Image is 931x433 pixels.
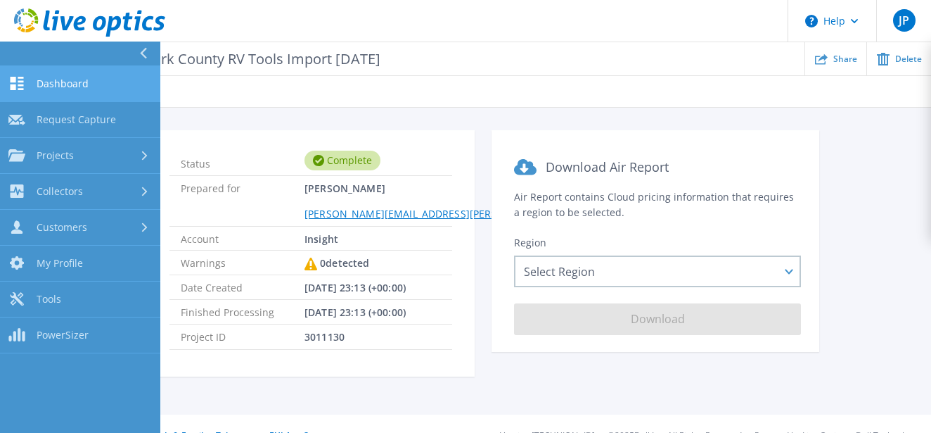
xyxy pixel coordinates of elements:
[181,325,304,349] span: Project ID
[899,15,909,26] span: JP
[37,257,83,270] span: My Profile
[514,303,801,335] button: Download
[304,176,632,225] span: [PERSON_NAME]
[181,151,304,170] span: Status
[514,190,794,219] span: Air Report contains Cloud pricing information that requires a region to be selected.
[181,300,304,324] span: Finished Processing
[37,329,89,341] span: PowerSizer
[304,151,380,170] div: Complete
[131,51,380,67] span: Clark County RV Tools Import [DATE]
[304,227,338,250] span: Insight
[895,55,922,63] span: Delete
[72,51,380,67] p: RVTools
[37,185,83,198] span: Collectors
[304,275,406,299] span: [DATE] 23:13 (+00:00)
[514,236,546,249] span: Region
[37,77,89,90] span: Dashboard
[37,149,74,162] span: Projects
[181,227,304,250] span: Account
[37,221,87,234] span: Customers
[833,55,857,63] span: Share
[181,251,304,275] span: Warnings
[304,325,345,349] span: 3011130
[514,256,801,287] div: Select Region
[37,113,116,126] span: Request Capture
[546,158,669,175] span: Download Air Report
[37,293,61,306] span: Tools
[304,300,406,324] span: [DATE] 23:13 (+00:00)
[181,176,304,225] span: Prepared for
[304,207,632,220] a: [PERSON_NAME][EMAIL_ADDRESS][PERSON_NAME][DOMAIN_NAME]
[181,275,304,299] span: Date Created
[304,251,369,276] div: 0 detected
